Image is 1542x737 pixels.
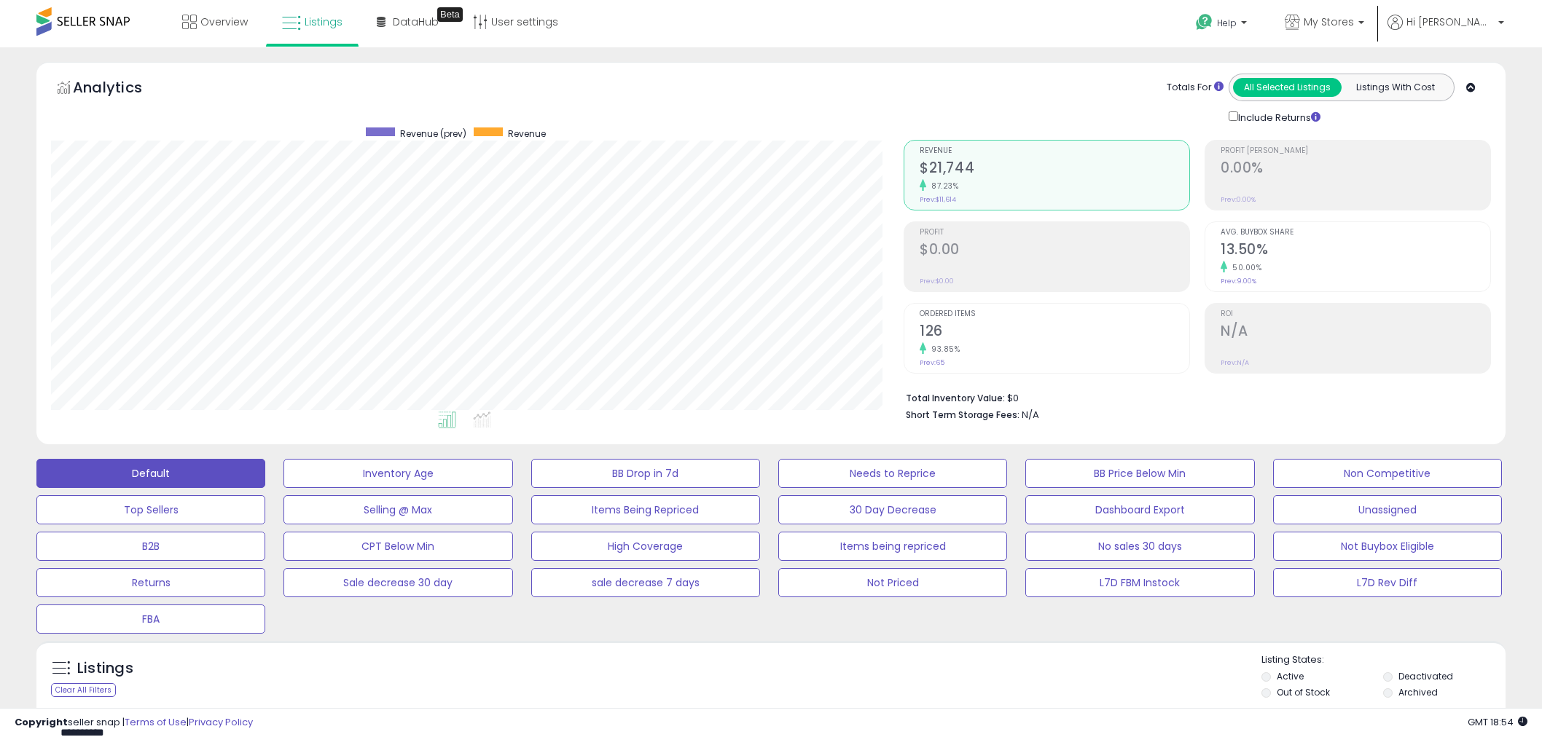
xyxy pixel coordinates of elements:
[36,459,265,488] button: Default
[36,495,265,524] button: Top Sellers
[36,532,265,561] button: B2B
[36,568,265,597] button: Returns
[1025,495,1254,524] button: Dashboard Export
[1468,715,1527,729] span: 2025-10-9 18:54 GMT
[393,15,439,29] span: DataHub
[1406,15,1494,29] span: Hi [PERSON_NAME]
[531,495,760,524] button: Items Being Repriced
[920,358,944,367] small: Prev: 65
[1398,686,1438,698] label: Archived
[1398,670,1453,682] label: Deactivated
[906,392,1005,404] b: Total Inventory Value:
[1221,241,1490,261] h2: 13.50%
[1221,277,1256,285] small: Prev: 9.00%
[1217,17,1237,29] span: Help
[1167,81,1224,95] div: Totals For
[51,683,116,697] div: Clear All Filters
[15,715,68,729] strong: Copyright
[15,716,253,730] div: seller snap | |
[926,181,958,192] small: 87.23%
[283,495,512,524] button: Selling @ Max
[778,495,1007,524] button: 30 Day Decrease
[778,459,1007,488] button: Needs to Reprice
[920,277,954,285] small: Prev: $0.00
[400,127,466,140] span: Revenue (prev)
[1304,15,1354,29] span: My Stores
[1273,459,1502,488] button: Non Competitive
[36,604,265,634] button: FBA
[1221,310,1490,318] span: ROI
[73,77,171,101] h5: Analytics
[283,532,512,561] button: CPT Below Min
[920,241,1189,261] h2: $0.00
[906,388,1480,406] li: $0
[1273,532,1502,561] button: Not Buybox Eligible
[1221,159,1490,179] h2: 0.00%
[1025,532,1254,561] button: No sales 30 days
[1233,78,1342,97] button: All Selected Listings
[906,409,1019,421] b: Short Term Storage Fees:
[920,323,1189,342] h2: 126
[1221,195,1256,204] small: Prev: 0.00%
[1388,15,1504,47] a: Hi [PERSON_NAME]
[125,715,187,729] a: Terms of Use
[1025,459,1254,488] button: BB Price Below Min
[920,195,956,204] small: Prev: $11,614
[920,159,1189,179] h2: $21,744
[1273,495,1502,524] button: Unassigned
[531,568,760,597] button: sale decrease 7 days
[1227,262,1261,273] small: 50.00%
[1025,568,1254,597] button: L7D FBM Instock
[1218,109,1338,125] div: Include Returns
[778,568,1007,597] button: Not Priced
[508,127,546,140] span: Revenue
[1261,653,1506,667] p: Listing States:
[437,7,463,22] div: Tooltip anchor
[1221,323,1490,342] h2: N/A
[283,568,512,597] button: Sale decrease 30 day
[1022,408,1039,422] span: N/A
[1277,670,1304,682] label: Active
[189,715,253,729] a: Privacy Policy
[920,147,1189,155] span: Revenue
[926,344,960,355] small: 93.85%
[305,15,343,29] span: Listings
[1341,78,1449,97] button: Listings With Cost
[1195,13,1213,31] i: Get Help
[920,310,1189,318] span: Ordered Items
[1273,568,1502,597] button: L7D Rev Diff
[1221,147,1490,155] span: Profit [PERSON_NAME]
[531,459,760,488] button: BB Drop in 7d
[531,532,760,561] button: High Coverage
[1221,358,1249,367] small: Prev: N/A
[283,459,512,488] button: Inventory Age
[778,532,1007,561] button: Items being repriced
[1221,229,1490,237] span: Avg. Buybox Share
[77,658,133,679] h5: Listings
[920,229,1189,237] span: Profit
[1184,2,1261,47] a: Help
[1277,686,1330,698] label: Out of Stock
[200,15,248,29] span: Overview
